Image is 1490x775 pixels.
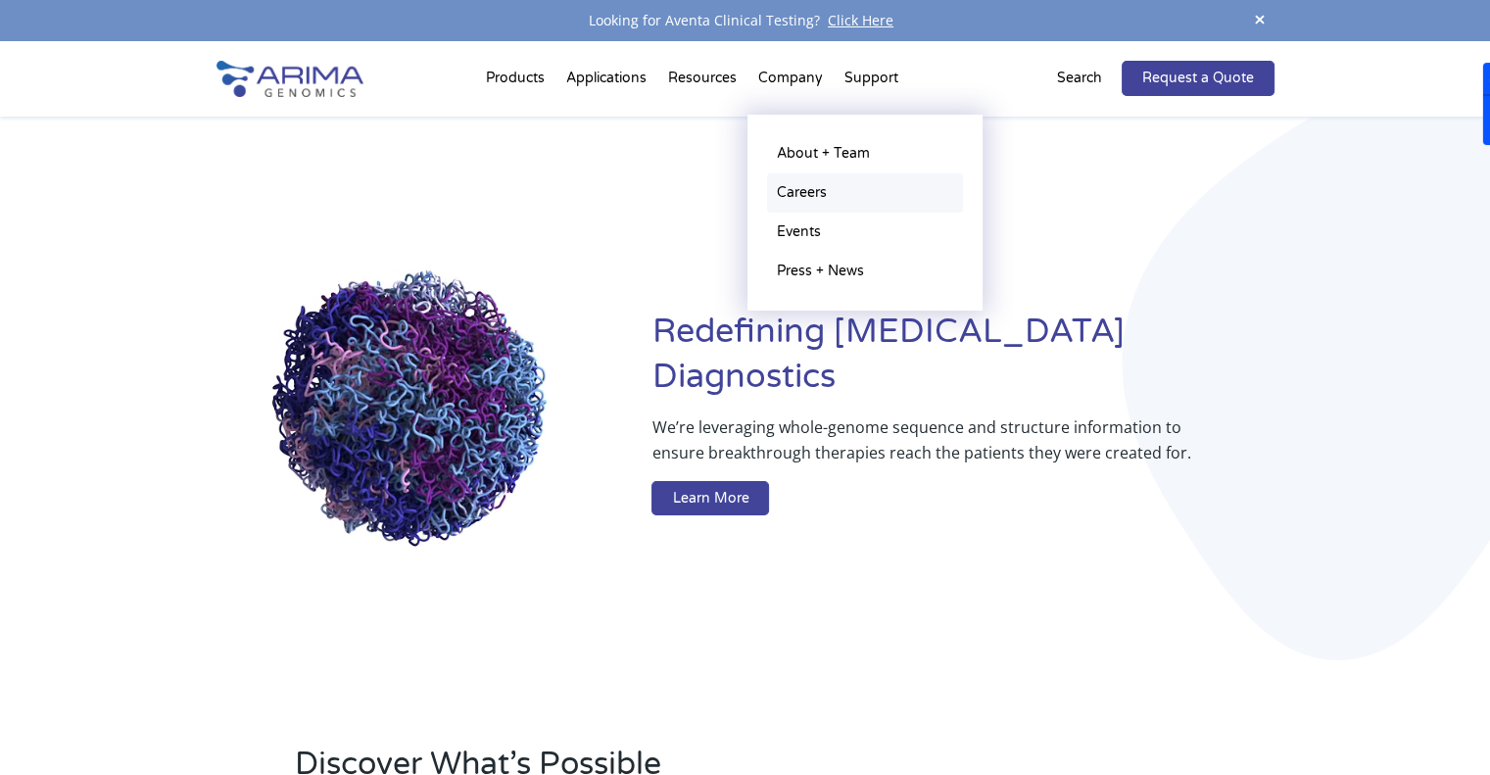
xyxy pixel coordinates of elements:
[820,11,901,29] a: Click Here
[216,61,363,97] img: Arima-Genomics-logo
[651,481,769,516] a: Learn More
[651,310,1274,414] h1: Redefining [MEDICAL_DATA] Diagnostics
[1392,681,1490,775] iframe: Chat Widget
[651,414,1195,481] p: We’re leveraging whole-genome sequence and structure information to ensure breakthrough therapies...
[767,173,963,213] a: Careers
[767,252,963,291] a: Press + News
[767,213,963,252] a: Events
[1122,61,1274,96] a: Request a Quote
[767,134,963,173] a: About + Team
[216,8,1274,33] div: Looking for Aventa Clinical Testing?
[1057,66,1102,91] p: Search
